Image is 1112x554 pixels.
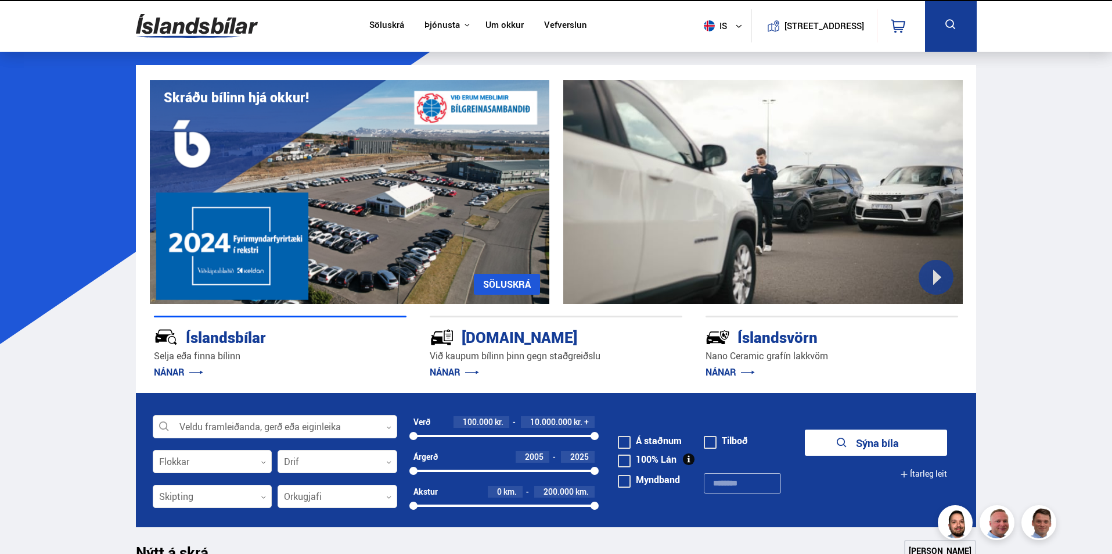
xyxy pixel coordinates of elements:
[413,417,430,427] div: Verð
[474,274,540,295] a: SÖLUSKRÁ
[503,487,517,496] span: km.
[463,416,493,427] span: 100.000
[584,417,589,427] span: +
[706,325,730,349] img: -Svtn6bYgwAsiwNX.svg
[495,417,503,427] span: kr.
[430,326,641,346] div: [DOMAIN_NAME]
[789,21,860,31] button: [STREET_ADDRESS]
[981,507,1016,542] img: siFngHWaQ9KaOqBr.png
[575,487,589,496] span: km.
[805,430,947,456] button: Sýna bíla
[544,20,587,32] a: Vefverslun
[758,9,870,42] a: [STREET_ADDRESS]
[424,20,460,31] button: Þjónusta
[704,20,715,31] img: svg+xml;base64,PHN2ZyB4bWxucz0iaHR0cDovL3d3dy53My5vcmcvMjAwMC9zdmciIHdpZHRoPSI1MTIiIGhlaWdodD0iNT...
[900,461,947,487] button: Ítarleg leit
[413,452,438,462] div: Árgerð
[430,366,479,378] a: NÁNAR
[706,326,917,346] div: Íslandsvörn
[154,349,406,363] p: Selja eða finna bílinn
[618,455,676,464] label: 100% Lán
[618,436,682,445] label: Á staðnum
[497,486,502,497] span: 0
[430,325,454,349] img: tr5P-W3DuiFaO7aO.svg
[525,451,544,462] span: 2005
[704,436,748,445] label: Tilboð
[574,417,582,427] span: kr.
[706,366,755,378] a: NÁNAR
[544,486,574,497] span: 200.000
[154,366,203,378] a: NÁNAR
[699,20,728,31] span: is
[706,349,958,363] p: Nano Ceramic grafín lakkvörn
[699,9,751,43] button: is
[154,325,178,349] img: JRvxyua_JYH6wB4c.svg
[1023,507,1058,542] img: FbJEzSuNWCJXmdc-.webp
[485,20,524,32] a: Um okkur
[369,20,404,32] a: Söluskrá
[154,326,365,346] div: Íslandsbílar
[530,416,572,427] span: 10.000.000
[570,451,589,462] span: 2025
[430,349,682,363] p: Við kaupum bílinn þinn gegn staðgreiðslu
[940,507,974,542] img: nhp88E3Fdnt1Opn2.png
[413,487,438,496] div: Akstur
[618,475,680,484] label: Myndband
[150,80,549,304] img: eKx6w-_Home_640_.png
[136,7,258,45] img: G0Ugv5HjCgRt.svg
[164,90,309,105] h1: Skráðu bílinn hjá okkur!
